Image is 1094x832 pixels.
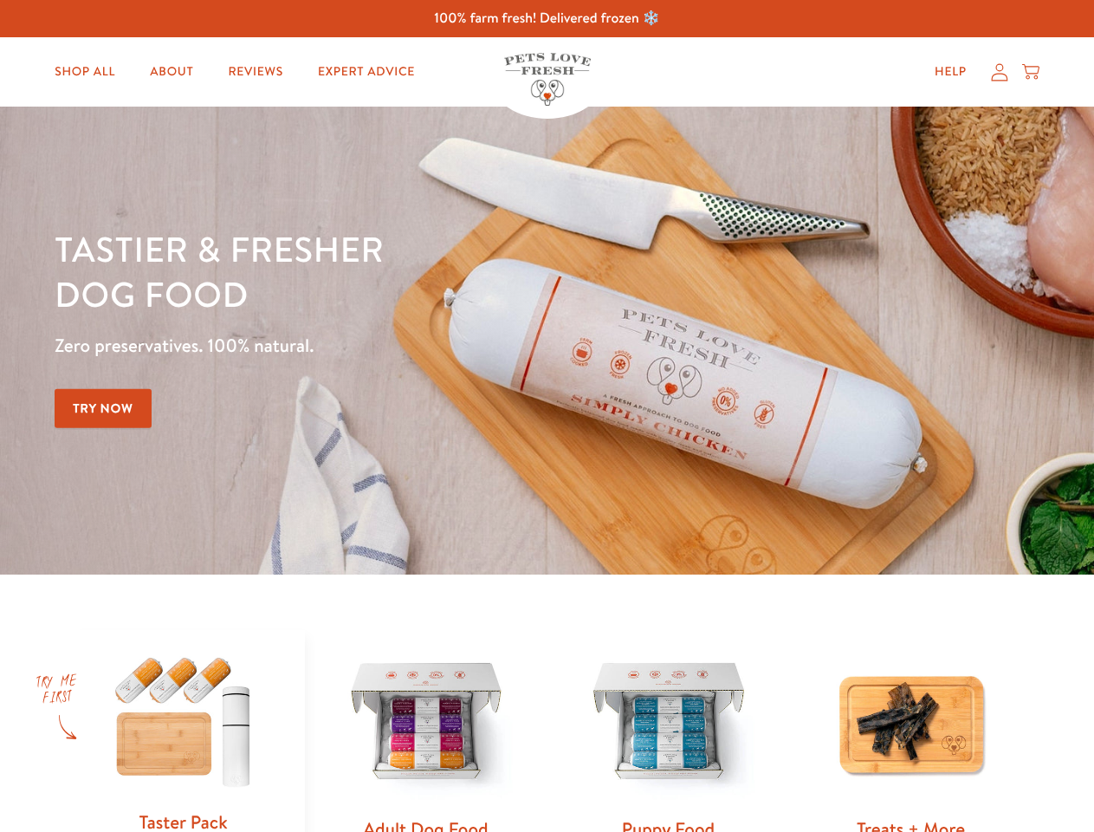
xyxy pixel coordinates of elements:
a: Help [921,55,981,89]
img: Pets Love Fresh [504,53,591,106]
a: Expert Advice [304,55,429,89]
h1: Tastier & fresher dog food [55,226,711,316]
a: Try Now [55,389,152,428]
a: About [136,55,207,89]
a: Shop All [41,55,129,89]
p: Zero preservatives. 100% natural. [55,330,711,361]
a: Reviews [214,55,296,89]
